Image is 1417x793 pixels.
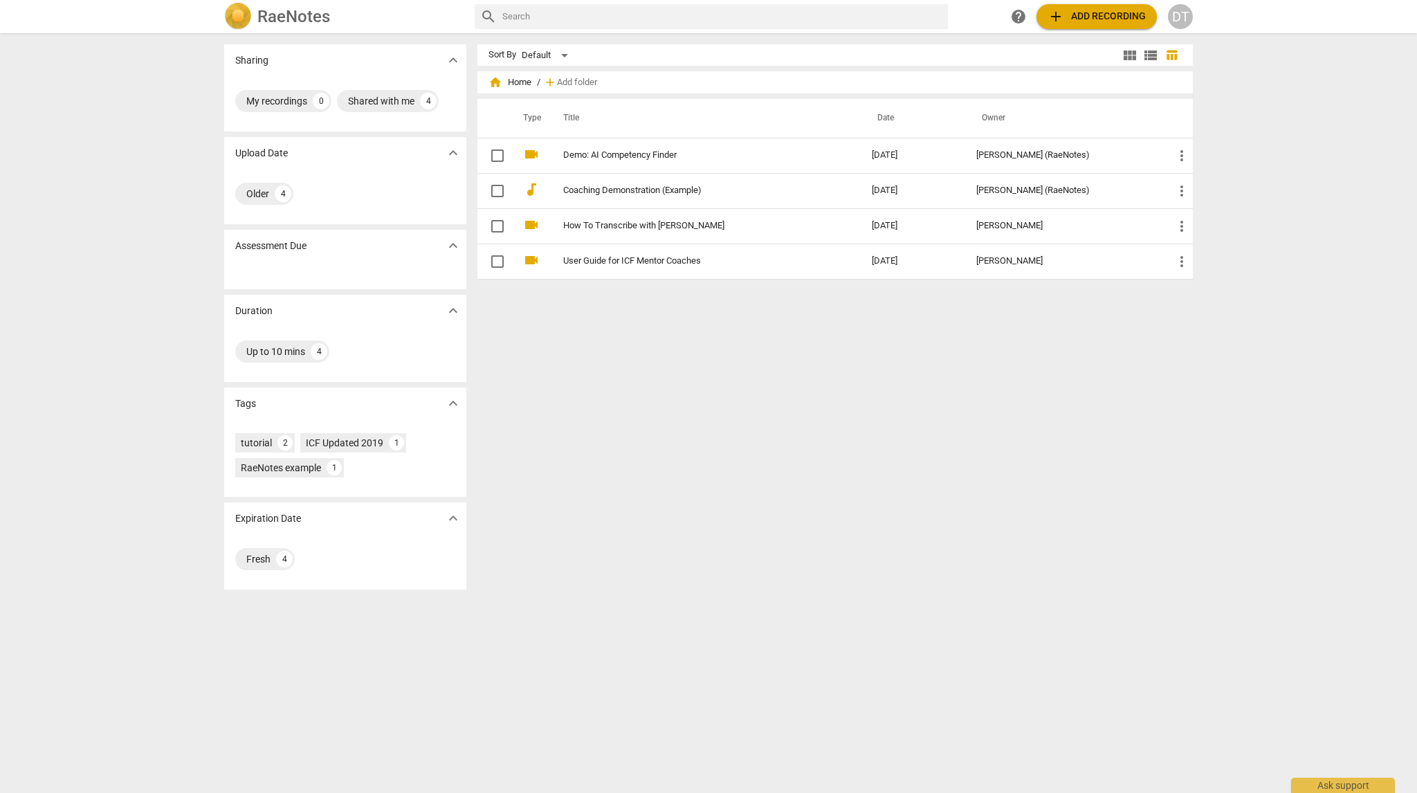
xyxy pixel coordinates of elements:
div: RaeNotes example [241,461,321,475]
span: home [488,75,502,89]
span: videocam [523,146,540,163]
div: 4 [311,343,327,360]
h2: RaeNotes [257,7,330,26]
span: more_vert [1173,253,1190,270]
span: expand_more [445,237,461,254]
div: [PERSON_NAME] [976,221,1151,231]
span: more_vert [1173,218,1190,235]
span: expand_more [445,302,461,319]
div: [PERSON_NAME] (RaeNotes) [976,150,1151,161]
th: Owner [965,99,1162,138]
div: 1 [327,460,342,475]
span: more_vert [1173,183,1190,199]
div: tutorial [241,436,272,450]
button: Show more [443,508,464,529]
th: Title [547,99,861,138]
div: Sort By [488,50,516,60]
button: List view [1140,45,1161,66]
button: Table view [1161,45,1182,66]
div: ICF Updated 2019 [306,436,383,450]
button: Show more [443,300,464,321]
span: Add folder [557,78,597,88]
button: DT [1168,4,1193,29]
p: Sharing [235,53,268,68]
a: Coaching Demonstration (Example) [563,185,822,196]
div: 2 [277,435,293,450]
span: audiotrack [523,181,540,198]
img: Logo [224,3,252,30]
button: Tile view [1119,45,1140,66]
div: Older [246,187,269,201]
div: [PERSON_NAME] (RaeNotes) [976,185,1151,196]
div: 4 [276,551,293,567]
div: Shared with me [348,94,414,108]
span: expand_more [445,52,461,69]
span: table_chart [1165,48,1178,62]
span: add [543,75,557,89]
span: Add recording [1048,8,1146,25]
span: add [1048,8,1064,25]
button: Show more [443,143,464,163]
div: [PERSON_NAME] [976,256,1151,266]
td: [DATE] [861,138,965,173]
p: Upload Date [235,146,288,161]
div: Default [522,44,573,66]
span: videocam [523,252,540,268]
th: Date [861,99,965,138]
div: 1 [389,435,404,450]
div: 4 [275,185,291,202]
button: Show more [443,235,464,256]
span: videocam [523,217,540,233]
td: [DATE] [861,208,965,244]
p: Tags [235,397,256,411]
div: Fresh [246,552,271,566]
span: expand_more [445,145,461,161]
span: / [537,78,540,88]
button: Show more [443,393,464,414]
span: Home [488,75,531,89]
a: User Guide for ICF Mentor Coaches [563,256,822,266]
a: Help [1006,4,1031,29]
span: search [480,8,497,25]
span: view_list [1142,47,1159,64]
a: LogoRaeNotes [224,3,464,30]
span: help [1010,8,1027,25]
div: 4 [420,93,437,109]
input: Search [502,6,942,28]
div: Ask support [1291,778,1395,793]
a: Demo: AI Competency Finder [563,150,822,161]
span: more_vert [1173,147,1190,164]
td: [DATE] [861,244,965,279]
a: How To Transcribe with [PERSON_NAME] [563,221,822,231]
button: Upload [1036,4,1157,29]
div: 0 [313,93,329,109]
button: Show more [443,50,464,71]
span: expand_more [445,395,461,412]
th: Type [512,99,547,138]
td: [DATE] [861,173,965,208]
div: My recordings [246,94,307,108]
p: Duration [235,304,273,318]
span: expand_more [445,510,461,527]
div: Up to 10 mins [246,345,305,358]
span: view_module [1122,47,1138,64]
p: Expiration Date [235,511,301,526]
p: Assessment Due [235,239,307,253]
